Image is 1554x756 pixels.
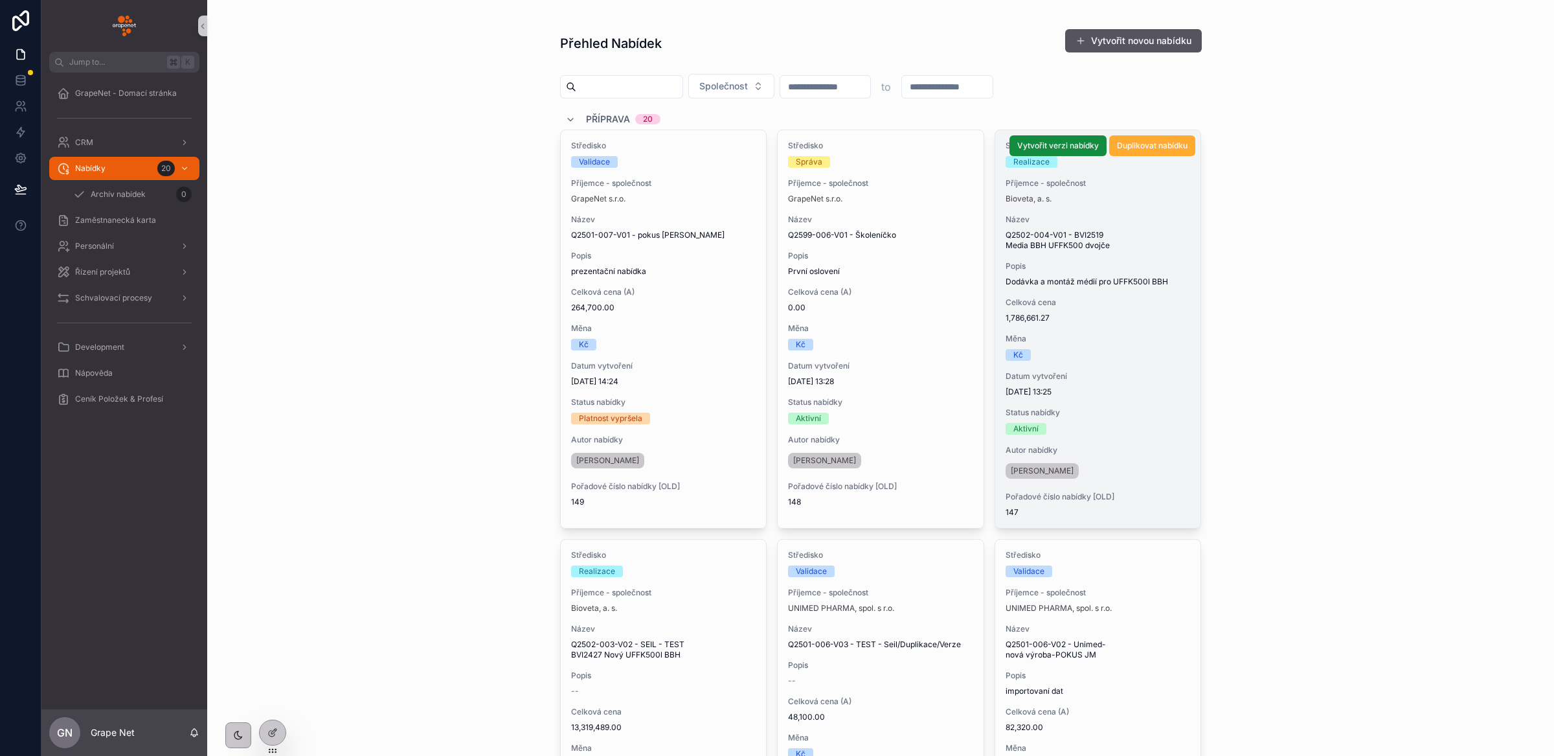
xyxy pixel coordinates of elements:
[1065,29,1202,52] button: Vytvořit novou nabídku
[49,131,199,154] a: CRM
[788,603,894,613] span: UNIMED PHARMA, spol. s r.o.
[560,130,767,529] a: StřediskoValidacePříjemce - společnostGrapeNet s.r.o.NázevQ2501-007-V01 - pokus [PERSON_NAME]Popi...
[788,660,973,670] span: Popis
[49,157,199,180] a: Nabídky20
[1006,492,1191,502] span: Pořadové číslo nabídky [OLD]
[1009,135,1107,156] button: Vytvořit verzi nabídky
[571,435,756,445] span: Autor nabídky
[788,361,973,371] span: Datum vytvoření
[49,52,199,73] button: Jump to...K
[1006,639,1191,660] span: Q2501-006-V02 - Unimed-nová výroba-POKUS JM
[1013,566,1044,577] div: Validace
[75,215,156,225] span: Zaměstnanecká karta
[1006,313,1191,323] span: 1,786,661.27
[75,241,114,251] span: Personální
[788,230,973,240] span: Q2599-006-V01 - Školeníčko
[176,187,192,202] div: 0
[1011,466,1074,476] span: [PERSON_NAME]
[788,266,973,277] span: První oslovení
[69,57,162,67] span: Jump to...
[571,453,644,468] a: [PERSON_NAME]
[571,194,625,204] span: GrapeNet s.r.o.
[788,712,973,722] span: 48,100.00
[788,481,973,492] span: Pořadové číslo nabídky [OLD]
[571,722,756,733] span: 13,319,489.00
[560,34,662,52] h1: Přehled Nabídek
[788,178,973,189] span: Příjemce - společnost
[65,183,199,206] a: Archív nabídek0
[788,453,861,468] a: [PERSON_NAME]
[571,376,756,387] span: [DATE] 14:24
[579,339,589,350] div: Kč
[796,339,805,350] div: Kč
[1006,178,1191,189] span: Příjemce - společnost
[1013,156,1050,168] div: Realizace
[1006,463,1079,479] a: [PERSON_NAME]
[49,235,199,258] a: Personální
[576,455,639,466] span: [PERSON_NAME]
[91,726,135,739] p: Grape Net
[1006,603,1112,613] a: UNIMED PHARMA, spol. s r.o.
[571,178,756,189] span: Příjemce - společnost
[571,323,756,334] span: Měna
[75,368,113,378] span: Nápověda
[571,624,756,634] span: Název
[571,287,756,297] span: Celková cena (A)
[75,163,106,174] span: Nabídky
[788,287,973,297] span: Celková cena (A)
[75,394,163,404] span: Ceník Položek & Profesí
[1006,670,1191,681] span: Popis
[1006,407,1191,418] span: Status nabídky
[796,413,821,424] div: Aktivní
[91,189,146,200] span: Archív nabídek
[579,566,615,577] div: Realizace
[788,588,973,598] span: Příjemce - společnost
[1006,230,1191,251] span: Q2502-004-V01 - BVI2519 Media BBH UFFK500 dvojče
[788,624,973,634] span: Název
[995,130,1202,529] a: StřediskoRealizacePříjemce - společnostBioveta, a. s.NázevQ2502-004-V01 - BVI2519 Media BBH UFFK5...
[788,303,973,313] span: 0.00
[571,361,756,371] span: Datum vytvoření
[49,82,199,105] a: GrapeNet - Domací stránka
[571,251,756,261] span: Popis
[788,141,973,151] span: Středisko
[113,16,136,36] img: App logo
[881,79,891,95] p: to
[1006,722,1191,733] span: 82,320.00
[788,194,842,204] span: GrapeNet s.r.o.
[1006,707,1191,717] span: Celková cena (A)
[579,413,642,424] div: Platnost vypršela
[571,670,756,681] span: Popis
[777,130,984,529] a: StřediskoSprávaPříjemce - společnostGrapeNet s.r.o.NázevQ2599-006-V01 - ŠkoleníčkoPopisPrvní oslo...
[571,686,579,696] span: --
[788,435,973,445] span: Autor nabídky
[571,266,756,277] span: prezentační nabídka
[571,707,756,717] span: Celková cena
[49,260,199,284] a: Řízení projektů
[788,323,973,334] span: Měna
[75,293,152,303] span: Schvalovací procesy
[75,137,93,148] span: CRM
[571,497,756,507] span: 149
[49,286,199,310] a: Schvalovací procesy
[57,725,73,740] span: GN
[1006,194,1052,204] a: Bioveta, a. s.
[571,214,756,225] span: Název
[788,733,973,743] span: Měna
[571,141,756,151] span: Středisko
[75,88,177,98] span: GrapeNet - Domací stránka
[1006,743,1191,753] span: Měna
[586,113,630,126] span: Příprava
[1006,214,1191,225] span: Název
[579,156,610,168] div: Validace
[571,588,756,598] span: Příjemce - společnost
[571,481,756,492] span: Pořadové číslo nabídky [OLD]
[1006,371,1191,382] span: Datum vytvoření
[1006,686,1191,696] span: importovaní dat
[49,336,199,359] a: Development
[788,639,973,650] span: Q2501-006-V03 - TEST - Seil/Duplikace/Verze
[788,550,973,560] span: Středisko
[796,156,822,168] div: Správa
[1006,507,1191,518] span: 147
